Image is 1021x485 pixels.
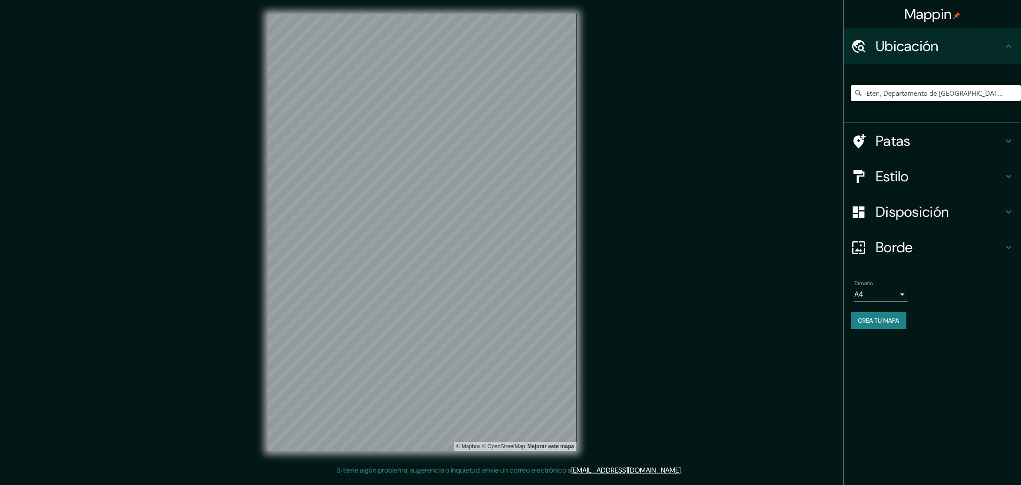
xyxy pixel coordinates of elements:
[456,443,481,450] a: Mapbox
[876,132,911,150] font: Patas
[844,159,1021,194] div: Estilo
[854,287,908,301] div: A4
[844,123,1021,159] div: Patas
[482,443,525,450] font: © OpenStreetMap
[904,5,952,23] font: Mappin
[876,37,939,55] font: Ubicación
[851,312,906,329] button: Crea tu mapa
[876,203,949,221] font: Disposición
[876,167,909,186] font: Estilo
[336,465,571,475] font: Si tiene algún problema, sugerencia o inquietud, envíe un correo electrónico a
[851,85,1021,101] input: Elige tu ciudad o zona
[854,289,863,299] font: A4
[682,465,683,475] font: .
[527,443,574,450] font: Mejorar este mapa
[876,238,913,257] font: Borde
[681,465,682,475] font: .
[482,443,525,450] a: Mapa de OpenStreet
[456,443,481,450] font: © Mapbox
[527,443,574,450] a: Comentarios sobre el mapa
[953,12,960,19] img: pin-icon.png
[858,317,899,325] font: Crea tu mapa
[268,14,577,451] canvas: Mapa
[683,465,685,475] font: .
[844,28,1021,64] div: Ubicación
[844,230,1021,265] div: Borde
[844,194,1021,230] div: Disposición
[942,450,1011,475] iframe: Help widget launcher
[854,280,873,287] font: Tamaño
[571,465,681,475] a: [EMAIL_ADDRESS][DOMAIN_NAME]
